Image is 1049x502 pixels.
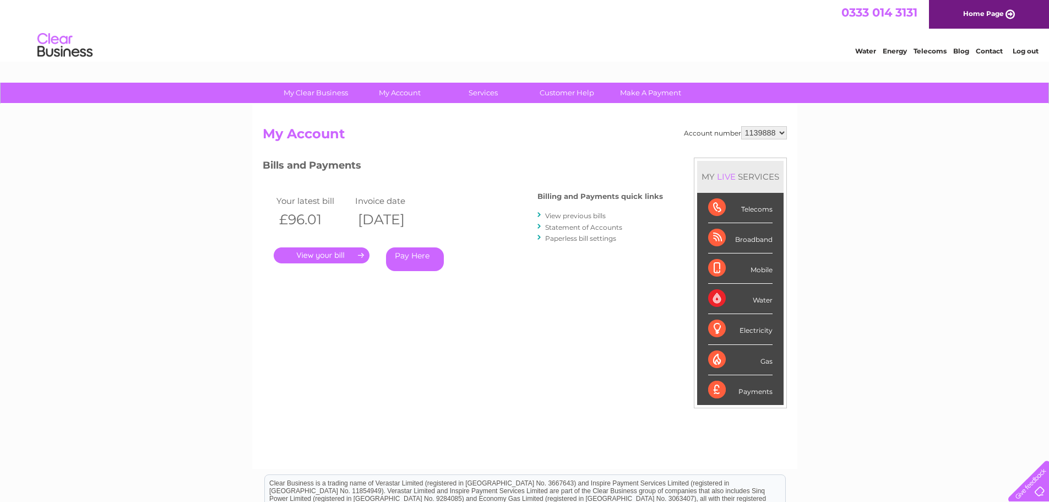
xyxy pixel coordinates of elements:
[263,158,663,177] h3: Bills and Payments
[537,192,663,201] h4: Billing and Payments quick links
[354,83,445,103] a: My Account
[545,212,606,220] a: View previous bills
[545,234,616,242] a: Paperless bill settings
[708,345,773,375] div: Gas
[386,247,444,271] a: Pay Here
[438,83,529,103] a: Services
[521,83,612,103] a: Customer Help
[352,208,432,231] th: [DATE]
[270,83,361,103] a: My Clear Business
[841,6,917,19] a: 0333 014 3131
[545,223,622,231] a: Statement of Accounts
[274,247,369,263] a: .
[352,193,432,208] td: Invoice date
[697,161,784,192] div: MY SERVICES
[37,29,93,62] img: logo.png
[708,193,773,223] div: Telecoms
[708,223,773,253] div: Broadband
[1013,47,1039,55] a: Log out
[708,284,773,314] div: Water
[855,47,876,55] a: Water
[605,83,696,103] a: Make A Payment
[708,253,773,284] div: Mobile
[914,47,947,55] a: Telecoms
[274,208,353,231] th: £96.01
[976,47,1003,55] a: Contact
[263,126,787,147] h2: My Account
[715,171,738,182] div: LIVE
[953,47,969,55] a: Blog
[883,47,907,55] a: Energy
[274,193,353,208] td: Your latest bill
[265,6,785,53] div: Clear Business is a trading name of Verastar Limited (registered in [GEOGRAPHIC_DATA] No. 3667643...
[708,314,773,344] div: Electricity
[708,375,773,405] div: Payments
[684,126,787,139] div: Account number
